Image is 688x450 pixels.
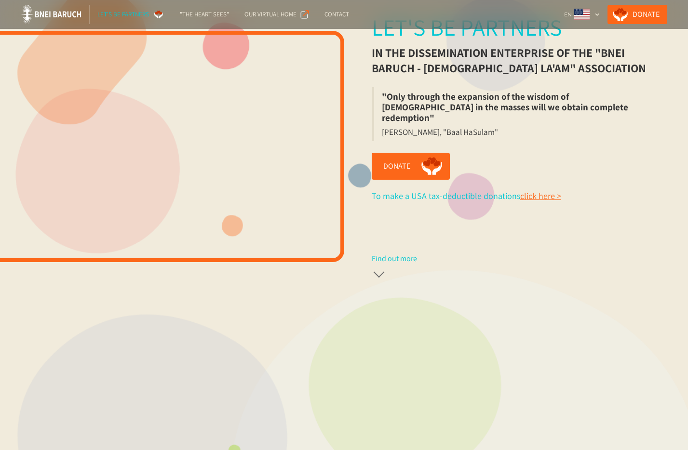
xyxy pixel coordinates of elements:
div: EN [560,5,604,24]
div: Find out more [372,254,417,264]
div: Let's be partners [97,10,149,19]
a: Contact [317,5,357,24]
a: "The Heart Sees" [172,5,237,24]
a: Let's be partners [90,5,172,24]
blockquote: "Only through the expansion of the wisdom of [DEMOGRAPHIC_DATA] in the masses will we obtain comp... [372,87,661,127]
div: Contact [324,10,349,19]
div: in the dissemination enterprise of the "Bnei Baruch - [DEMOGRAPHIC_DATA] La'am" association [372,45,661,76]
div: "The Heart Sees" [180,10,229,19]
a: click here > [520,190,561,201]
blockquote: [PERSON_NAME], "Baal HaSulam" [372,127,506,141]
div: EN [564,10,572,19]
div: Let's be partners [372,14,562,41]
a: Find out more [372,253,561,279]
div: To make a USA tax-deductible donations [372,191,561,201]
a: Donate [372,153,450,180]
a: Donate [607,5,667,24]
a: Our Virtual Home [237,5,317,24]
div: Our Virtual Home [244,10,297,19]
